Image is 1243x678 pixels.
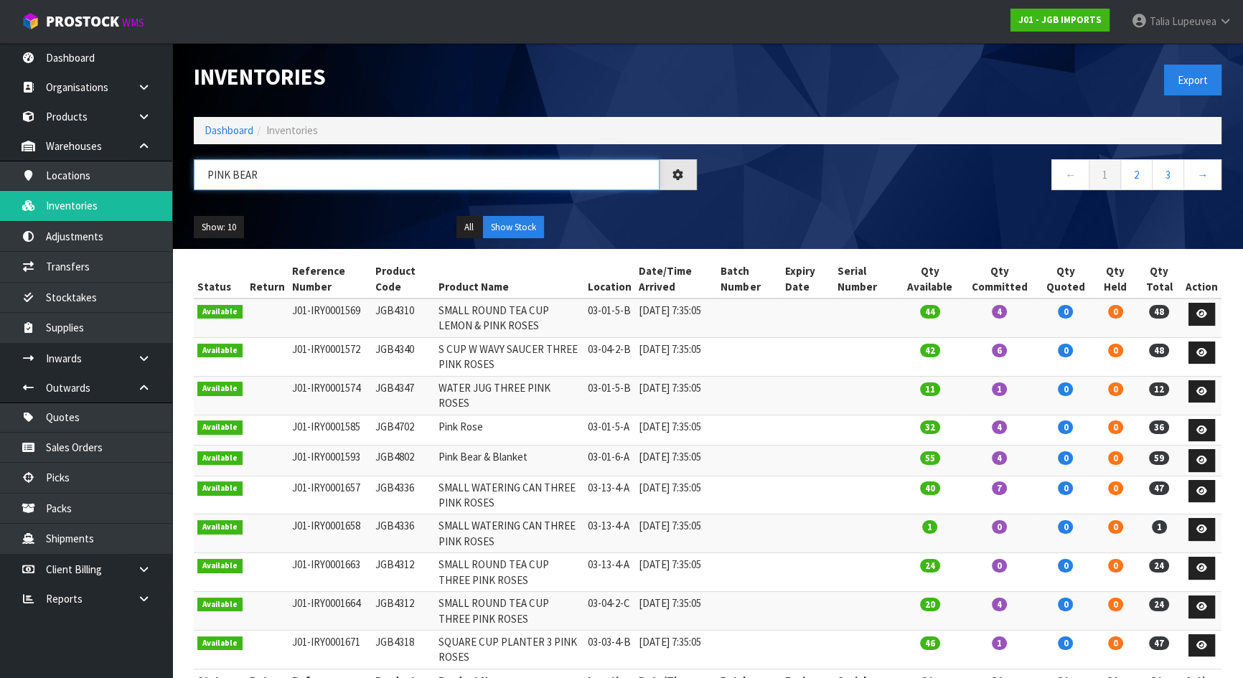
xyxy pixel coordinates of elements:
[372,592,435,631] td: JGB4312
[635,415,718,446] td: [DATE] 7:35:05
[289,630,372,669] td: J01-IRY0001671
[584,298,635,337] td: 03-01-5-B
[122,16,144,29] small: WMS
[1094,260,1136,298] th: Qty Held
[1149,382,1169,396] span: 12
[205,123,253,137] a: Dashboard
[197,344,243,358] span: Available
[1108,305,1123,319] span: 0
[289,476,372,514] td: J01-IRY0001657
[635,298,718,337] td: [DATE] 7:35:05
[834,260,898,298] th: Serial Number
[992,559,1007,573] span: 0
[1058,420,1073,434] span: 0
[435,630,584,669] td: SQUARE CUP PLANTER 3 PINK ROSES
[46,12,119,31] span: ProStock
[246,260,289,298] th: Return
[1058,382,1073,396] span: 0
[266,123,318,137] span: Inventories
[920,481,940,495] span: 40
[435,553,584,592] td: SMALL ROUND TEA CUP THREE PINK ROSES
[435,476,584,514] td: SMALL WATERING CAN THREE PINK ROSES
[922,520,937,534] span: 1
[1058,636,1073,650] span: 0
[372,260,435,298] th: Product Code
[1108,344,1123,357] span: 0
[920,636,940,650] span: 46
[1051,159,1089,190] a: ←
[289,337,372,376] td: J01-IRY0001572
[197,559,243,573] span: Available
[635,476,718,514] td: [DATE] 7:35:05
[1108,598,1123,611] span: 0
[992,520,1007,534] span: 0
[435,298,584,337] td: SMALL ROUND TEA CUP LEMON & PINK ROSES
[1172,14,1216,28] span: Lupeuvea
[584,514,635,553] td: 03-13-4-A
[435,415,584,446] td: Pink Rose
[1058,598,1073,611] span: 0
[584,630,635,669] td: 03-03-4-B
[197,520,243,535] span: Available
[372,415,435,446] td: JGB4702
[289,514,372,553] td: J01-IRY0001658
[1108,451,1123,465] span: 0
[1149,451,1169,465] span: 59
[584,337,635,376] td: 03-04-2-B
[1058,305,1073,319] span: 0
[1037,260,1094,298] th: Qty Quoted
[584,415,635,446] td: 03-01-5-A
[898,260,962,298] th: Qty Available
[435,376,584,415] td: WATER JUG THREE PINK ROSES
[1058,520,1073,534] span: 0
[1183,159,1221,190] a: →
[584,260,635,298] th: Location
[1108,481,1123,495] span: 0
[635,446,718,476] td: [DATE] 7:35:05
[920,382,940,396] span: 11
[372,514,435,553] td: JGB4336
[1152,520,1167,534] span: 1
[584,592,635,631] td: 03-04-2-C
[194,260,246,298] th: Status
[635,337,718,376] td: [DATE] 7:35:05
[289,376,372,415] td: J01-IRY0001574
[289,415,372,446] td: J01-IRY0001585
[197,636,243,651] span: Available
[920,598,940,611] span: 20
[372,476,435,514] td: JGB4336
[1108,382,1123,396] span: 0
[584,476,635,514] td: 03-13-4-A
[920,305,940,319] span: 44
[782,260,834,298] th: Expiry Date
[289,298,372,337] td: J01-IRY0001569
[197,598,243,612] span: Available
[289,446,372,476] td: J01-IRY0001593
[372,630,435,669] td: JGB4318
[717,260,781,298] th: Batch Number
[1164,65,1221,95] button: Export
[1152,159,1184,190] a: 3
[635,260,718,298] th: Date/Time Arrived
[1149,598,1169,611] span: 24
[1058,481,1073,495] span: 0
[992,305,1007,319] span: 4
[584,376,635,415] td: 03-01-5-B
[992,481,1007,495] span: 7
[1018,14,1102,26] strong: J01 - JGB IMPORTS
[197,382,243,396] span: Available
[635,376,718,415] td: [DATE] 7:35:05
[992,344,1007,357] span: 6
[372,337,435,376] td: JGB4340
[197,481,243,496] span: Available
[635,630,718,669] td: [DATE] 7:35:05
[1149,344,1169,357] span: 48
[372,376,435,415] td: JGB4347
[1058,344,1073,357] span: 0
[1058,559,1073,573] span: 0
[1149,559,1169,573] span: 24
[1149,636,1169,650] span: 47
[435,446,584,476] td: Pink Bear & Blanket
[289,553,372,592] td: J01-IRY0001663
[1108,636,1123,650] span: 0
